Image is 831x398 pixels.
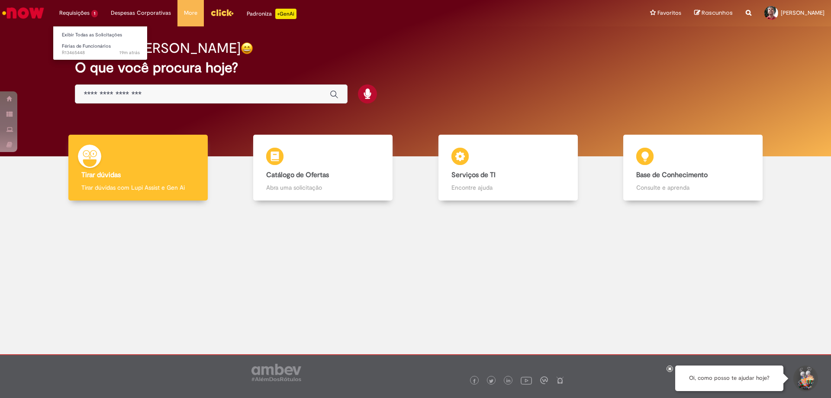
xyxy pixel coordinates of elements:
[451,183,565,192] p: Encontre ajuda
[184,9,197,17] span: More
[1,4,45,22] img: ServiceNow
[451,171,496,179] b: Serviços de TI
[111,9,171,17] span: Despesas Corporativas
[210,6,234,19] img: click_logo_yellow_360x200.png
[506,379,511,384] img: logo_footer_linkedin.png
[781,9,825,16] span: [PERSON_NAME]
[694,9,733,17] a: Rascunhos
[657,9,681,17] span: Favoritos
[675,366,783,391] div: Oi, como posso te ajudar hoje?
[489,379,493,383] img: logo_footer_twitter.png
[62,49,140,56] span: R13465448
[601,135,786,201] a: Base de Conhecimento Consulte e aprenda
[251,364,301,381] img: logo_footer_ambev_rotulo_gray.png
[53,42,148,58] a: Aberto R13465448 : Férias de Funcionários
[702,9,733,17] span: Rascunhos
[75,41,241,56] h2: Bom dia, [PERSON_NAME]
[119,49,140,56] span: 19m atrás
[59,9,90,17] span: Requisições
[275,9,296,19] p: +GenAi
[45,135,231,201] a: Tirar dúvidas Tirar dúvidas com Lupi Assist e Gen Ai
[241,42,253,55] img: happy-face.png
[53,26,148,60] ul: Requisições
[231,135,416,201] a: Catálogo de Ofertas Abra uma solicitação
[540,376,548,384] img: logo_footer_workplace.png
[119,49,140,56] time: 31/08/2025 05:22:42
[556,376,564,384] img: logo_footer_naosei.png
[636,171,708,179] b: Base de Conhecimento
[91,10,98,17] span: 1
[62,43,111,49] span: Férias de Funcionários
[53,30,148,40] a: Exibir Todas as Solicitações
[75,60,757,75] h2: O que você procura hoje?
[81,171,121,179] b: Tirar dúvidas
[266,171,329,179] b: Catálogo de Ofertas
[521,375,532,386] img: logo_footer_youtube.png
[792,366,818,392] button: Iniciar Conversa de Suporte
[636,183,750,192] p: Consulte e aprenda
[247,9,296,19] div: Padroniza
[415,135,601,201] a: Serviços de TI Encontre ajuda
[266,183,380,192] p: Abra uma solicitação
[472,379,477,383] img: logo_footer_facebook.png
[81,183,195,192] p: Tirar dúvidas com Lupi Assist e Gen Ai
